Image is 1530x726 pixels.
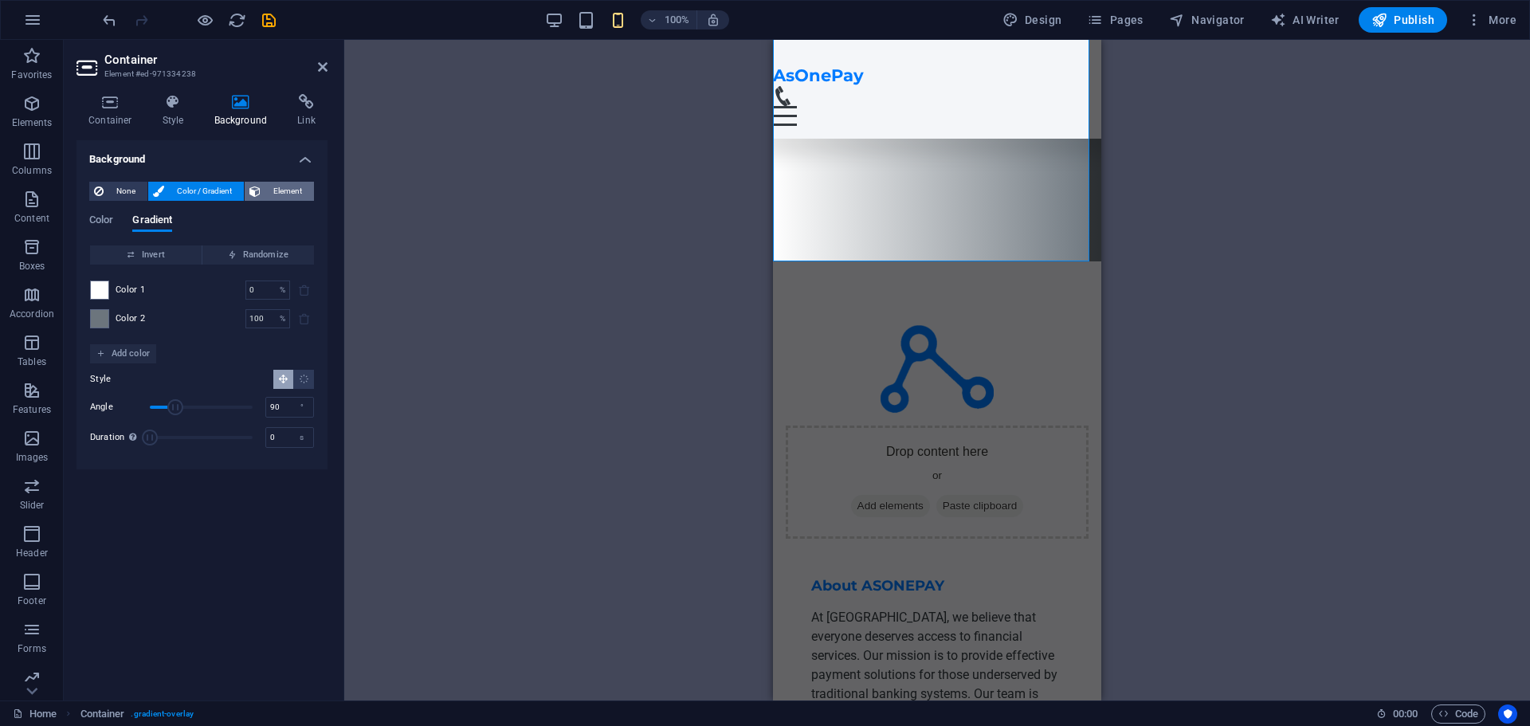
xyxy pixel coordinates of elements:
[90,309,109,328] div: Change color
[13,386,316,499] div: Drop content here
[16,451,49,464] p: Images
[76,140,328,169] h4: Background
[1431,704,1485,724] button: Code
[90,245,202,265] button: Invert
[10,308,54,320] p: Accordion
[280,282,285,298] p: %
[299,374,309,384] i: Radial gradient
[19,260,45,273] p: Boxes
[1169,12,1245,28] span: Navigator
[116,284,146,296] span: Color 1
[1404,708,1406,720] span: :
[1371,12,1434,28] span: Publish
[18,355,46,368] p: Tables
[80,704,125,724] span: Click to select. Double-click to edit
[291,398,313,417] div: °
[90,426,314,449] div: Duration
[16,547,48,559] p: Header
[202,94,286,128] h4: Background
[13,704,57,724] a: Click to cancel selection. Double-click to open Pages
[1438,704,1478,724] span: Code
[100,10,119,29] button: undo
[90,344,156,363] button: Add color
[90,395,314,419] div: Angle
[163,455,251,477] span: Paste clipboard
[1393,704,1418,724] span: 00 00
[259,10,278,29] button: save
[1081,7,1149,33] button: Pages
[293,370,314,389] button: Radial gradient
[18,642,46,655] p: Forms
[100,11,119,29] i: Undo: Change background color (Ctrl+Z)
[273,370,293,389] button: Linear gradient
[245,281,290,300] div: Color offset
[169,182,239,201] span: Color / Gradient
[18,595,46,607] p: Footer
[96,344,150,363] span: Add color
[12,164,52,177] p: Columns
[90,373,112,386] span: Style
[116,312,146,325] span: Color 2
[1359,7,1447,33] button: Publish
[20,499,45,512] p: Slider
[14,212,49,225] p: Content
[641,10,697,29] button: 100%
[89,182,147,201] button: None
[96,245,195,265] span: Invert
[11,69,52,81] p: Favorites
[195,10,214,29] button: Click here to leave preview mode and continue editing
[104,53,328,67] h2: Container
[132,210,172,233] span: Gradient
[228,11,246,29] i: Reload page
[1270,12,1340,28] span: AI Writer
[1002,12,1062,28] span: Design
[245,309,290,328] div: Color offset
[209,245,308,265] span: Randomize
[1087,12,1143,28] span: Pages
[996,7,1069,33] button: Design
[1466,12,1516,28] span: More
[996,7,1069,33] div: Design (Ctrl+Alt+Y)
[245,182,314,201] button: Element
[108,182,143,201] span: None
[76,94,151,128] h4: Container
[1264,7,1346,33] button: AI Writer
[148,182,244,201] button: Color / Gradient
[1498,704,1517,724] button: Usercentrics
[131,704,194,724] span: . gradient-overlay
[80,704,194,724] nav: breadcrumb
[265,182,309,201] span: Element
[202,245,314,265] button: Randomize
[706,13,720,27] i: On resize automatically adjust zoom level to fit chosen device.
[295,281,314,300] span: The last two colors can't be deleted
[227,10,246,29] button: reload
[104,67,296,81] h3: Element #ed-971334238
[1163,7,1251,33] button: Navigator
[78,455,157,477] span: Add elements
[280,311,285,327] p: %
[89,210,113,233] span: Color
[13,403,51,416] p: Features
[665,10,690,29] h6: 100%
[285,94,328,128] h4: Link
[90,402,150,411] label: Angle
[291,428,313,447] div: s
[151,94,202,128] h4: Style
[1376,704,1418,724] h6: Session time
[1460,7,1523,33] button: More
[295,309,314,328] span: The last two colors can't be deleted
[90,281,109,300] div: Change color
[278,374,288,384] i: Linear gradient
[12,116,53,129] p: Elements
[90,433,150,441] label: Duration
[260,11,278,29] i: Save (Ctrl+S)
